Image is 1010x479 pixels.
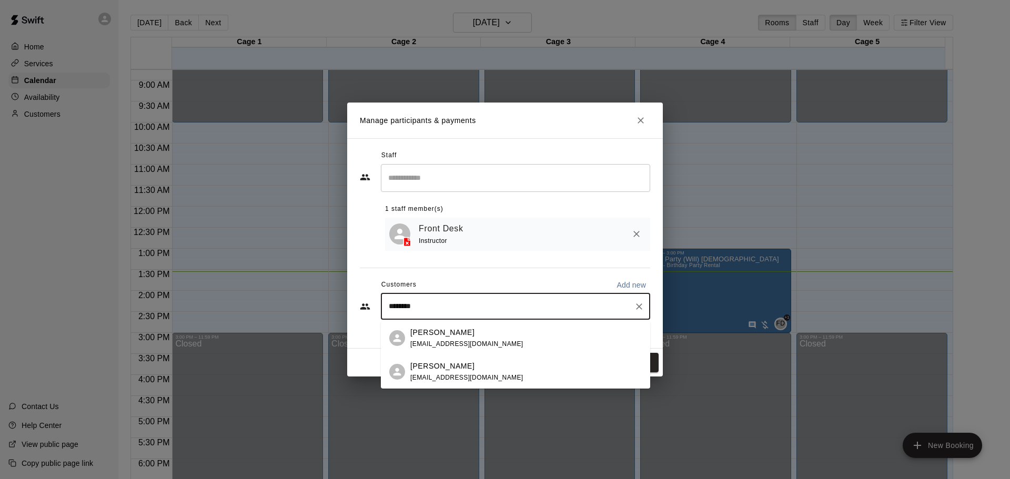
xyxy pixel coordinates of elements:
[389,330,405,346] div: Alexander Morozoff
[617,280,646,290] p: Add new
[612,277,650,293] button: Add new
[627,225,646,243] button: Remove
[385,201,443,218] span: 1 staff member(s)
[410,340,523,348] span: [EMAIL_ADDRESS][DOMAIN_NAME]
[381,164,650,192] div: Search staff
[419,222,463,236] a: Front Desk
[360,115,476,126] p: Manage participants & payments
[419,237,447,244] span: Instructor
[389,223,410,244] div: Front Desk
[389,364,405,380] div: Max Morozoff
[381,293,650,320] div: Start typing to search customers...
[410,327,474,338] p: [PERSON_NAME]
[632,299,647,314] button: Clear
[410,374,523,381] span: [EMAIL_ADDRESS][DOMAIN_NAME]
[360,172,370,182] svg: Staff
[631,111,650,130] button: Close
[410,361,474,372] p: [PERSON_NAME]
[381,277,417,293] span: Customers
[381,147,397,164] span: Staff
[360,301,370,312] svg: Customers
